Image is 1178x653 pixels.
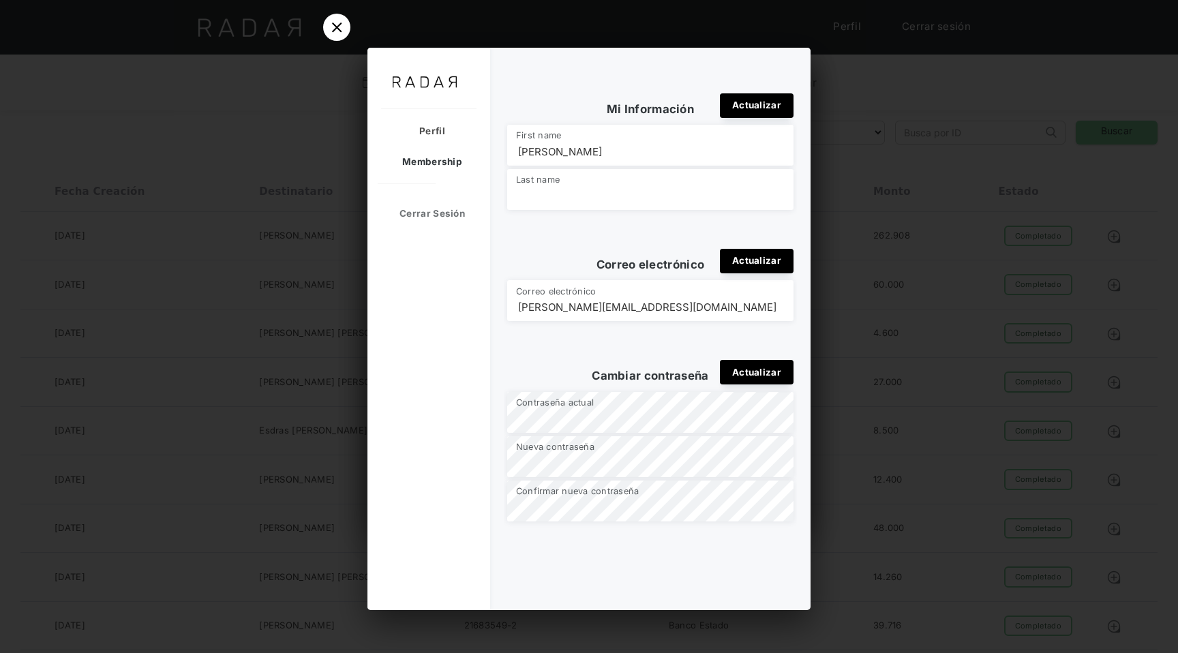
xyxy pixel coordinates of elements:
[367,147,483,177] div: Membership
[381,65,468,99] img: No logo set
[367,198,483,229] div: Cerrar Sesión
[507,101,794,118] div: Mi Información
[507,256,794,273] div: Correo electrónico
[507,367,794,384] div: Cambiar contraseña
[720,93,794,118] div: Actualizar
[720,360,794,384] div: Actualizar
[720,249,794,273] div: Actualizar
[507,125,794,166] input: First name
[507,169,794,210] input: Last name
[367,116,483,147] div: Perfil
